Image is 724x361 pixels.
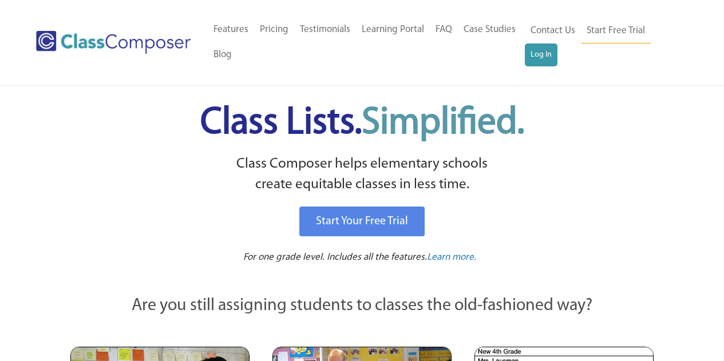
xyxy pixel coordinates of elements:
p: Are you still assigning students to classes the old-fashioned way? [70,293,654,319]
a: Learn more. [427,251,476,265]
a: Case Studies [458,17,521,42]
a: Log In [525,43,557,66]
span: Learn more. [427,252,476,262]
img: Class Composer [36,31,191,54]
a: Testimonials [294,17,356,42]
a: Blog [208,42,238,68]
a: FAQ [430,17,458,42]
a: Contact Us [525,18,581,43]
span: Class Lists. [200,105,524,142]
a: Learning Portal [356,17,430,42]
a: Start Free Trial [581,18,651,44]
span: Start Your Free Trial [316,216,408,227]
a: Pricing [254,17,294,42]
a: Start Your Free Trial [299,207,425,236]
nav: Header Menu [208,17,525,68]
nav: Header Menu [525,18,679,66]
span: For one grade level. Includes all the features. [243,252,427,262]
a: Features [208,17,254,42]
span: Simplified. [362,105,524,142]
p: Class Composer helps elementary schools create equitable classes in less time. [69,154,656,196]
